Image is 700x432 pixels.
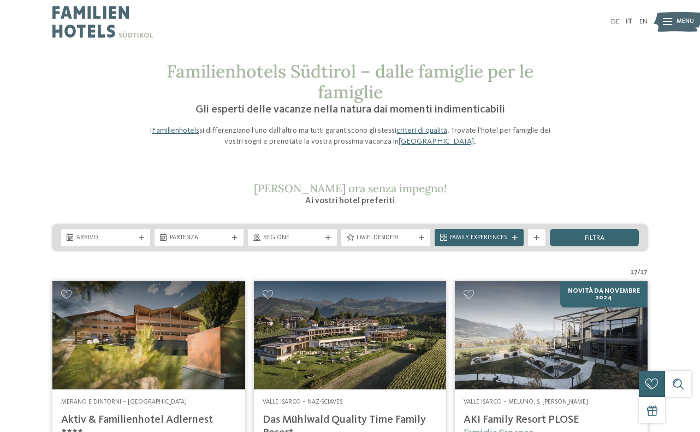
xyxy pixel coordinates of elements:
[254,281,447,389] img: Cercate un hotel per famiglie? Qui troverete solo i migliori!
[263,399,342,405] span: Valle Isarco – Naz-Sciaves
[76,234,135,242] span: Arrivo
[585,235,604,242] span: filtra
[455,281,648,389] img: Cercate un hotel per famiglie? Qui troverete solo i migliori!
[399,138,474,145] a: [GEOGRAPHIC_DATA]
[638,268,640,277] span: /
[640,268,648,277] span: 27
[396,127,447,134] a: criteri di qualità
[143,125,557,147] p: I si differenziano l’uno dall’altro ma tutti garantiscono gli stessi . Trovate l’hotel per famigl...
[464,399,588,405] span: Valle Isarco – Meluno, S. [PERSON_NAME]
[195,104,505,115] span: Gli esperti delle vacanze nella natura dai momenti indimenticabili
[631,268,638,277] span: 27
[639,18,648,25] a: EN
[450,234,508,242] span: Family Experiences
[254,181,447,195] span: [PERSON_NAME] ora senza impegno!
[464,413,639,427] h4: AKI Family Resort PLOSE
[677,17,694,26] span: Menu
[61,399,187,405] span: Merano e dintorni – [GEOGRAPHIC_DATA]
[263,234,322,242] span: Regione
[52,281,245,389] img: Aktiv & Familienhotel Adlernest ****
[626,18,633,25] a: IT
[152,127,199,134] a: Familienhotels
[167,60,533,103] span: Familienhotels Südtirol – dalle famiglie per le famiglie
[170,234,228,242] span: Partenza
[357,234,415,242] span: I miei desideri
[305,197,395,205] span: Ai vostri hotel preferiti
[611,18,619,25] a: DE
